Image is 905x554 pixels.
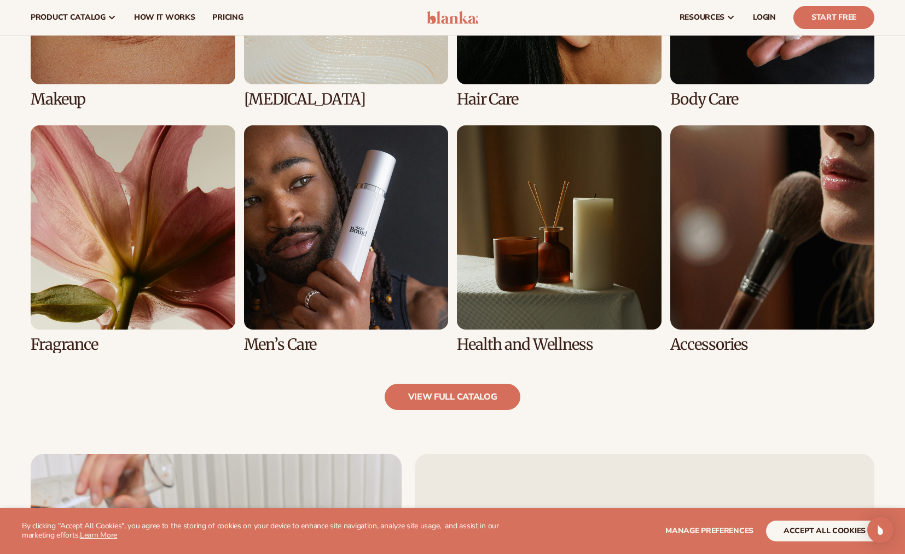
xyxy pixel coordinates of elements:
[427,11,479,24] img: logo
[670,125,875,353] div: 8 / 8
[134,13,195,22] span: How It Works
[665,526,753,536] span: Manage preferences
[244,91,449,108] h3: [MEDICAL_DATA]
[670,91,875,108] h3: Body Care
[457,125,662,353] div: 7 / 8
[31,125,235,353] div: 5 / 8
[665,521,753,541] button: Manage preferences
[31,91,235,108] h3: Makeup
[31,13,106,22] span: product catalog
[244,125,449,353] div: 6 / 8
[22,522,523,540] p: By clicking "Accept All Cookies", you agree to the storing of cookies on your device to enhance s...
[457,91,662,108] h3: Hair Care
[385,384,521,410] a: view full catalog
[753,13,776,22] span: LOGIN
[867,517,894,543] div: Open Intercom Messenger
[212,13,243,22] span: pricing
[766,521,883,541] button: accept all cookies
[80,530,117,540] a: Learn More
[793,6,874,29] a: Start Free
[680,13,724,22] span: resources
